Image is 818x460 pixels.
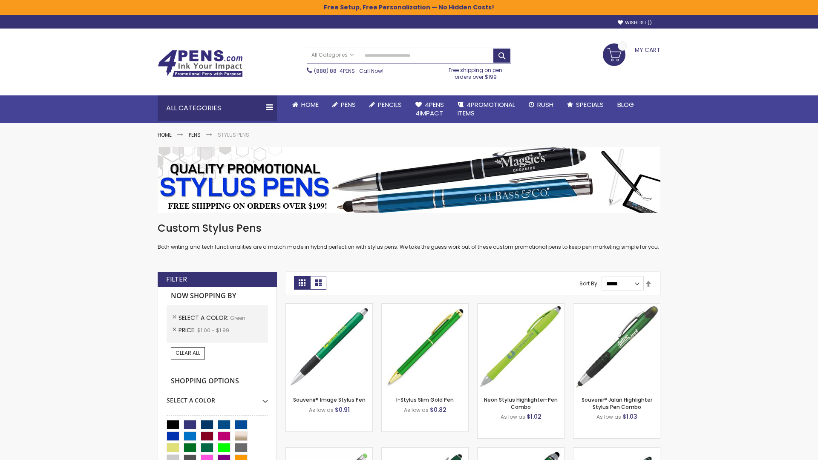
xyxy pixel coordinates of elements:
[440,63,512,80] div: Free shipping on pen orders over $199
[189,131,201,138] a: Pens
[294,276,310,290] strong: Grid
[527,412,541,421] span: $1.02
[293,396,366,403] a: Souvenir® Image Stylus Pen
[158,147,660,213] img: Stylus Pens
[478,304,564,390] img: Neon Stylus Highlighter-Pen Combo-Green
[478,447,564,454] a: Kyra Pen with Stylus and Flashlight-Green
[179,313,230,322] span: Select A Color
[286,447,372,454] a: Islander Softy Gel with Stylus - ColorJet Imprint-Green
[409,95,451,123] a: 4Pens4impact
[522,95,560,114] a: Rush
[314,67,383,75] span: - Call Now!
[582,396,652,410] a: Souvenir® Jalan Highlighter Stylus Pen Combo
[573,447,660,454] a: Colter Stylus Twist Metal Pen-Green
[311,52,354,58] span: All Categories
[335,405,350,414] span: $0.91
[382,304,468,390] img: I-Stylus Slim Gold-Green
[309,406,334,414] span: As low as
[622,412,637,421] span: $1.03
[171,347,205,359] a: Clear All
[218,131,249,138] strong: Stylus Pens
[617,100,634,109] span: Blog
[415,100,444,118] span: 4Pens 4impact
[501,413,525,420] span: As low as
[230,314,245,322] span: Green
[301,100,319,109] span: Home
[286,304,372,390] img: Souvenir® Image Stylus Pen-Green
[382,447,468,454] a: Custom Soft Touch® Metal Pens with Stylus-Green
[167,287,268,305] strong: Now Shopping by
[378,100,402,109] span: Pencils
[478,303,564,310] a: Neon Stylus Highlighter-Pen Combo-Green
[314,67,355,75] a: (888) 88-4PENS
[286,303,372,310] a: Souvenir® Image Stylus Pen-Green
[573,304,660,390] img: Souvenir® Jalan Highlighter Stylus Pen Combo-Green
[166,275,187,284] strong: Filter
[158,131,172,138] a: Home
[382,303,468,310] a: I-Stylus Slim Gold-Green
[176,349,200,356] span: Clear All
[167,390,268,405] div: Select A Color
[560,95,611,114] a: Specials
[537,100,553,109] span: Rush
[579,280,597,287] label: Sort By
[325,95,363,114] a: Pens
[576,100,604,109] span: Specials
[404,406,429,414] span: As low as
[451,95,522,123] a: 4PROMOTIONALITEMS
[573,303,660,310] a: Souvenir® Jalan Highlighter Stylus Pen Combo-Green
[285,95,325,114] a: Home
[484,396,558,410] a: Neon Stylus Highlighter-Pen Combo
[158,95,277,121] div: All Categories
[197,327,229,334] span: $1.00 - $1.99
[158,221,660,251] div: Both writing and tech functionalities are a match made in hybrid perfection with stylus pens. We ...
[596,413,621,420] span: As low as
[167,372,268,391] strong: Shopping Options
[179,326,197,334] span: Price
[158,221,660,235] h1: Custom Stylus Pens
[458,100,515,118] span: 4PROMOTIONAL ITEMS
[430,405,446,414] span: $0.82
[396,396,454,403] a: I-Stylus Slim Gold Pen
[341,100,356,109] span: Pens
[611,95,641,114] a: Blog
[307,48,358,62] a: All Categories
[618,20,652,26] a: Wishlist
[363,95,409,114] a: Pencils
[158,50,243,77] img: 4Pens Custom Pens and Promotional Products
